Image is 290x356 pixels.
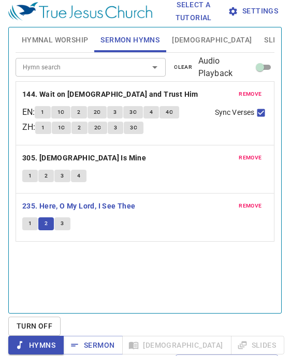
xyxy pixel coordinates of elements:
button: remove [233,200,268,212]
button: 3C [124,122,143,134]
button: 1 [22,217,38,230]
span: clear [174,63,192,72]
button: 4C [160,106,179,118]
button: Turn Off [8,317,61,336]
span: 3 [114,123,117,132]
span: 3C [130,123,137,132]
span: Hymnal Worship [22,34,89,47]
button: Open [148,60,162,75]
button: 1C [51,106,71,118]
button: 1 [22,170,38,182]
button: 2 [38,217,54,230]
button: remove [233,152,268,164]
span: 2C [94,123,102,132]
b: 144. Wait on [DEMOGRAPHIC_DATA] and Trust Him [22,88,198,101]
button: 3 [54,217,70,230]
span: 2 [77,108,80,117]
span: Hymns [17,339,55,352]
span: remove [239,201,262,211]
span: 4 [77,171,80,181]
span: 2 [78,123,81,132]
span: remove [239,90,262,99]
span: 4 [150,108,153,117]
button: 2 [71,122,87,134]
button: 3 [54,170,70,182]
span: Turn Off [17,320,52,333]
img: True Jesus Church [8,2,152,21]
button: 4 [71,170,86,182]
p: Hymns 诗 [163,33,187,39]
button: Hymns [8,336,64,355]
span: remove [239,153,262,162]
button: 4 [143,106,159,118]
li: 235 [167,62,184,74]
button: 1 [35,122,51,134]
span: 2 [45,171,48,181]
span: 1 [28,219,32,228]
span: Slides [264,34,288,47]
span: [DEMOGRAPHIC_DATA] [172,34,252,47]
button: 3C [123,106,143,118]
span: 1 [41,108,44,117]
button: 305. [DEMOGRAPHIC_DATA] Is Mine [22,152,148,165]
button: Settings [230,2,278,21]
button: 1C [52,122,71,134]
span: Settings [235,5,273,18]
button: clear [168,61,198,73]
b: 305. [DEMOGRAPHIC_DATA] Is Mine [22,152,146,165]
span: 1C [57,108,65,117]
button: 2C [88,122,108,134]
span: 2C [94,108,101,117]
b: 235. Here, O My Lord, I See Thee [22,200,136,213]
span: Audio Playback [198,55,254,80]
button: 235. Here, O My Lord, I See Thee [22,200,137,213]
span: 2 [45,219,48,228]
p: EN : [22,106,35,118]
span: 3C [129,108,137,117]
li: 305 [168,52,182,62]
span: Sync Verses [215,107,254,118]
li: 144 [168,42,182,52]
button: 2 [71,106,86,118]
button: Sermon [63,336,123,355]
span: 3 [113,108,117,117]
button: 2C [88,106,107,118]
span: Sermon [71,339,114,352]
span: 1C [58,123,65,132]
button: 3 [107,106,123,118]
button: 1 [35,106,50,118]
span: Sermon Hymns [100,34,160,47]
button: 2 [38,170,54,182]
span: 3 [61,171,64,181]
span: 4C [166,108,173,117]
span: 3 [61,219,64,228]
button: 144. Wait on [DEMOGRAPHIC_DATA] and Trust Him [22,88,200,101]
button: remove [233,88,268,100]
span: 1 [41,123,45,132]
button: 3 [108,122,123,134]
span: 1 [28,171,32,181]
p: ZH : [22,121,35,133]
